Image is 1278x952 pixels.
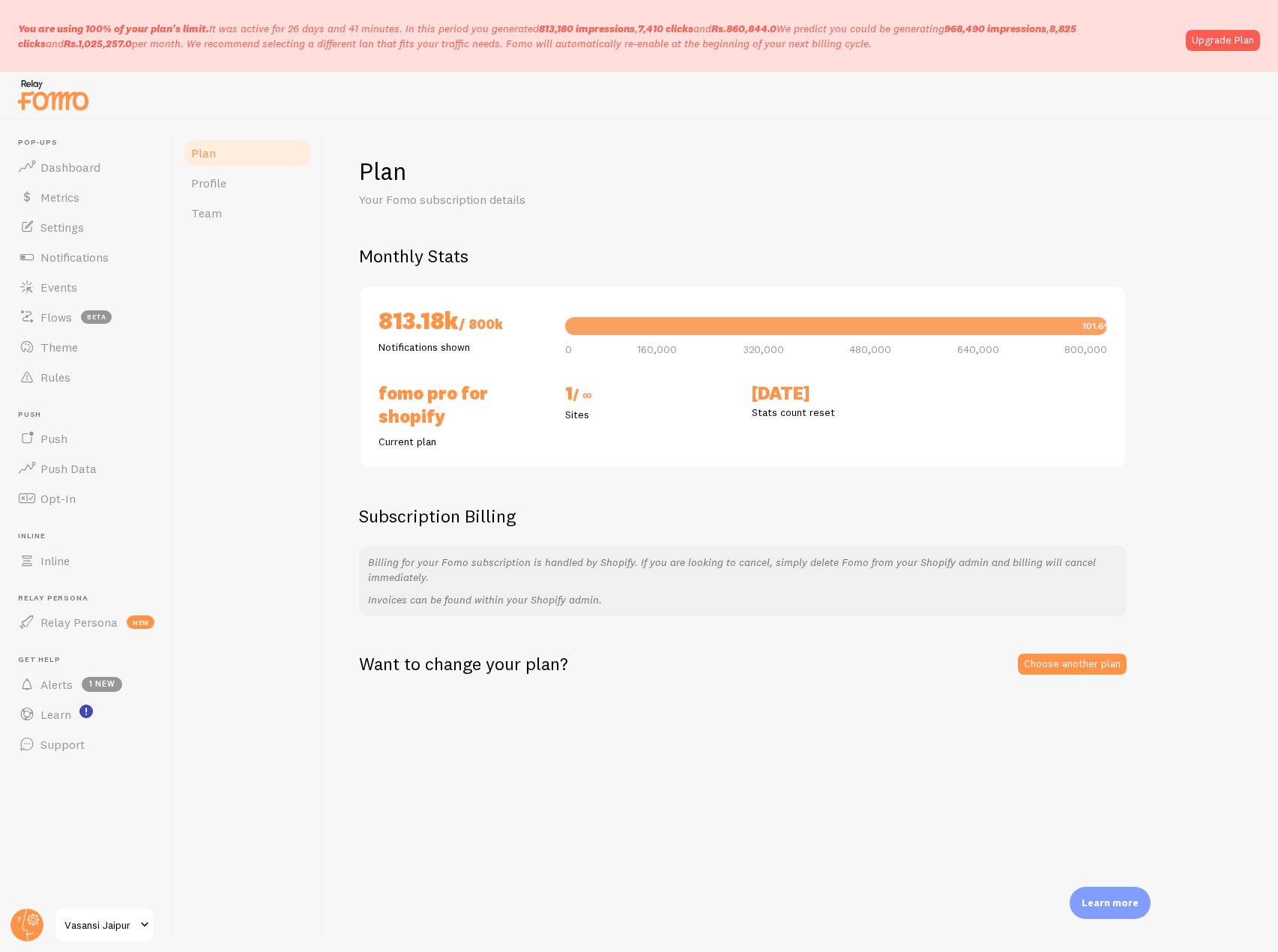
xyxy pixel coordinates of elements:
[54,907,155,943] a: Vasansi Jaipur
[127,615,154,629] span: new
[944,22,1046,35] b: 968,490 impressions
[9,483,163,513] a: Opt-In
[1082,896,1139,910] p: Learn more
[9,182,163,212] a: Metrics
[9,212,163,242] a: Settings
[40,615,118,630] span: Relay Persona
[9,242,163,272] a: Notifications
[18,531,163,541] span: Inline
[18,21,1177,51] p: It was active for 26 days and 41 minutes. In this period you generated We predict you could be ge...
[1064,344,1107,355] span: 800,000
[182,138,313,168] a: Plan
[459,316,503,333] span: / 800k
[40,220,84,235] span: Settings
[711,22,777,35] b: Rs.860,844.0
[9,362,163,392] a: Rules
[9,699,163,729] a: Learn
[359,244,1242,268] h2: Monthly Stats
[9,272,163,302] a: Events
[565,344,572,355] span: 0
[82,677,122,692] span: 1 new
[191,175,226,190] span: Profile
[637,344,677,355] span: 160,000
[79,705,93,718] svg: <p>Watch New Feature Tutorials!</p>
[849,344,891,355] span: 480,000
[379,434,547,449] p: Current plan
[40,553,70,568] span: Inline
[40,190,79,205] span: Metrics
[379,305,547,340] h2: 813.18k
[40,340,78,355] span: Theme
[40,461,97,476] span: Push Data
[359,191,719,208] p: Your Fomo subscription details
[40,370,70,385] span: Rules
[1018,654,1127,675] a: Choose another plan
[40,250,109,265] span: Notifications
[40,310,72,325] span: Flows
[379,382,547,428] h2: Fomo Pro for Shopify
[379,340,547,355] p: Notifications shown
[359,652,568,675] h2: Want to change your plan?
[359,504,1127,528] h2: Subscription Billing
[743,344,784,355] span: 320,000
[9,607,163,637] a: Relay Persona new
[40,677,73,692] span: Alerts
[9,669,163,699] a: Alerts 1 new
[9,424,163,454] a: Push
[368,555,1118,585] p: Billing for your Fomo subscription is handled by Shopify. If you are looking to cancel, simply de...
[18,655,163,665] span: Get Help
[9,332,163,362] a: Theme
[18,22,209,35] span: You are using 100% of your plan's limit.
[64,37,132,50] b: Rs.1,025,257.0
[182,198,313,228] a: Team
[9,546,163,576] a: Inline
[81,310,112,324] span: beta
[40,431,67,446] span: Push
[1082,322,1112,331] div: 101.6%
[9,729,163,759] a: Support
[368,592,1118,607] p: Invoices can be found within your Shopify admin.
[18,410,163,420] span: Push
[752,382,920,405] h2: [DATE]
[573,386,592,403] span: / ∞
[64,916,136,934] span: Vasansi Jaipur
[638,22,693,35] b: 7,410 clicks
[359,156,1242,187] h1: Plan
[9,152,163,182] a: Dashboard
[1186,30,1260,51] a: Upgrade Plan
[16,76,91,114] img: fomo-relay-logo-orange.svg
[40,280,77,295] span: Events
[565,407,734,422] p: Sites
[957,344,999,355] span: 640,000
[18,594,163,603] span: Relay Persona
[539,22,635,35] b: 813,180 impressions
[182,168,313,198] a: Profile
[40,160,100,175] span: Dashboard
[40,707,71,722] span: Learn
[1070,887,1151,919] div: Learn more
[565,382,734,407] h2: 1
[191,205,222,220] span: Team
[40,737,85,752] span: Support
[191,145,216,160] span: Plan
[9,302,163,332] a: Flows beta
[40,491,76,506] span: Opt-In
[539,22,777,35] span: , and
[18,138,163,148] span: Pop-ups
[9,454,163,483] a: Push Data
[752,405,920,420] p: Stats count reset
